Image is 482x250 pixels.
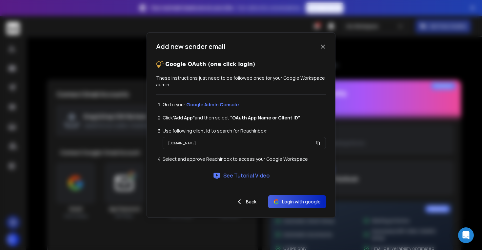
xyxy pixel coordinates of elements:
button: Login with google [268,195,326,208]
p: These instructions just need to be followed once for your Google Workspace admin. [156,75,326,88]
strong: ”Add App” [173,115,195,121]
a: Google Admin Console [186,101,239,108]
li: Select and approve ReachInbox to access your Google Workspace [163,156,326,162]
p: [DOMAIN_NAME] [168,140,196,146]
p: Google OAuth (one click login) [165,60,255,68]
button: Back [230,195,262,208]
strong: “OAuth App Name or Client ID” [230,115,300,121]
h1: Add new sender email [156,42,226,51]
img: tips [156,60,164,68]
a: See Tutorial Video [213,172,270,179]
li: Go to your [163,101,326,108]
li: Use following client Id to search for ReachInbox: [163,128,326,134]
div: Open Intercom Messenger [458,227,474,243]
li: Click and then select [163,115,326,121]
